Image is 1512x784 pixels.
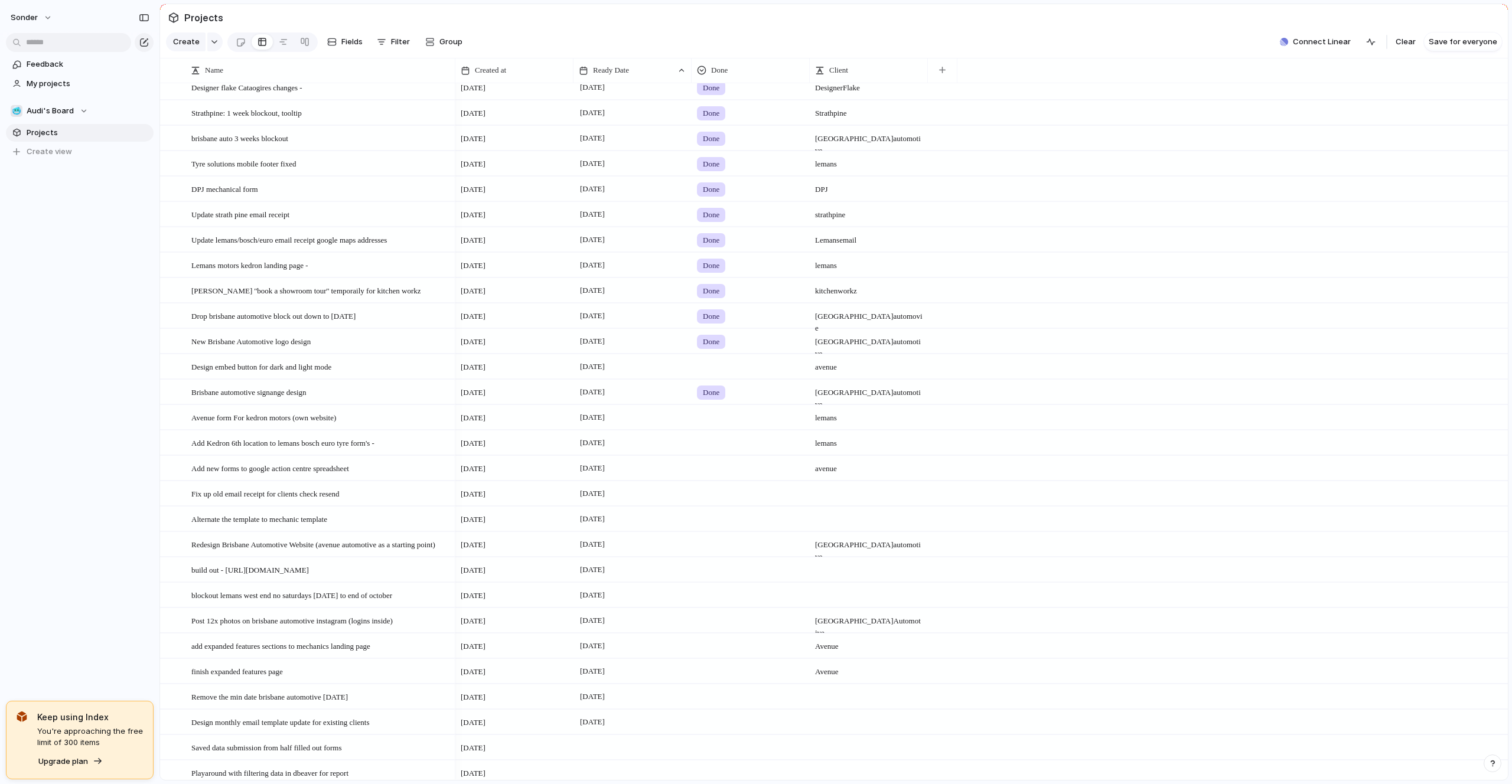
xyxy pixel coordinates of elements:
span: Add Kedron 6th location to lemans bosch euro tyre form's - [191,436,374,449]
span: [DATE] [577,106,608,120]
span: Strathpine: 1 week blockout, tooltip [191,106,302,119]
span: Audi's Board [27,105,74,117]
span: Done [703,158,719,170]
span: [DATE] [577,537,608,551]
span: Designer Flake [810,76,927,94]
span: Lemans motors kedron landing page - [191,258,308,272]
span: [DATE] [461,615,485,627]
span: Filter [391,36,410,48]
span: [DATE] [577,563,608,577]
span: Ready Date [593,64,629,76]
span: You're approaching the free limit of 300 items [37,726,144,749]
span: Fix up old email receipt for clients check resend [191,486,340,500]
span: Avenue form For kedron motors (own website) [191,410,336,424]
span: lemans [810,406,927,424]
button: Save for everyone [1424,32,1502,51]
span: [DATE] [461,514,485,525]
span: [GEOGRAPHIC_DATA] Automotive [810,609,927,639]
span: [DATE] [577,639,608,653]
span: Created at [475,64,506,76]
a: Projects [6,124,154,142]
span: Name [205,64,223,76]
span: [DATE] [461,133,485,145]
span: Create [173,36,200,48]
span: [GEOGRAPHIC_DATA] automotive [810,380,927,410]
span: Done [703,209,719,221]
span: [DATE] [461,209,485,221]
span: lemans [810,431,927,449]
span: [DATE] [461,539,485,551]
span: Done [703,336,719,348]
span: [DATE] [461,717,485,729]
span: lemans [810,152,927,170]
span: [DATE] [461,234,485,246]
span: [DATE] [577,182,608,196]
span: Projects [27,127,149,139]
span: Update lemans/bosch/euro email receipt google maps addresses [191,233,387,246]
span: [DATE] [577,309,608,323]
span: Keep using Index [37,711,144,723]
button: Create view [6,143,154,161]
span: [DATE] [577,461,608,475]
span: kitchen workz [810,279,927,297]
span: [DATE] [577,512,608,526]
span: [DATE] [577,258,608,272]
span: [DATE] [577,283,608,298]
span: DPJ mechanical form [191,182,258,195]
span: [DATE] [577,715,608,729]
span: New Brisbane Automotive logo design [191,334,311,348]
span: sonder [11,12,38,24]
button: Clear [1391,32,1420,51]
span: [DATE] [577,588,608,602]
span: strathpine [810,202,927,221]
span: avenue [810,456,927,475]
span: [DATE] [461,184,485,195]
span: [DATE] [577,233,608,247]
span: Create view [27,146,72,158]
span: Alternate the template to mechanic template [191,512,327,525]
span: [DATE] [577,690,608,704]
button: Fields [322,32,367,51]
span: [DATE] [461,336,485,348]
span: [DATE] [461,437,485,449]
span: Client [829,64,848,76]
span: [DATE] [577,334,608,348]
span: Done [703,260,719,272]
span: [DATE] [577,156,608,171]
span: Done [703,387,719,398]
span: Post 12x photos on brisbane automotive instagram (logins inside) [191,613,393,627]
span: [DATE] [461,158,485,170]
span: Done [711,64,728,76]
span: Designer flake Cataogires changes - [191,80,302,94]
button: Filter [372,32,415,51]
span: Connect Linear [1293,36,1351,48]
span: Brisbane automotive signange design [191,385,307,398]
span: [DATE] [461,641,485,652]
button: Connect Linear [1275,33,1355,51]
span: Done [703,107,719,119]
span: [DATE] [577,436,608,450]
span: Feedback [27,58,149,70]
span: [DATE] [461,564,485,576]
span: lemans [810,253,927,272]
span: [DATE] [577,360,608,374]
button: sonder [5,8,58,27]
span: [DATE] [461,260,485,272]
span: Remove the min date brisbane automotive [DATE] [191,690,348,703]
span: Saved data submission from half filled out forms [191,740,342,754]
span: [GEOGRAPHIC_DATA] automotive [810,533,927,563]
span: [DATE] [461,412,485,424]
span: Done [703,184,719,195]
button: Upgrade plan [35,753,106,770]
span: [DATE] [577,410,608,424]
span: Drop brisbane automotive block out down to [DATE] [191,309,356,322]
span: [DATE] [461,488,485,500]
span: [DATE] [577,207,608,221]
span: Group [439,36,462,48]
span: brisbane auto 3 weeks blockout [191,131,288,145]
span: [DATE] [461,463,485,475]
a: My projects [6,75,154,93]
span: Done [703,311,719,322]
span: [DATE] [461,666,485,678]
span: [DATE] [461,361,485,373]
